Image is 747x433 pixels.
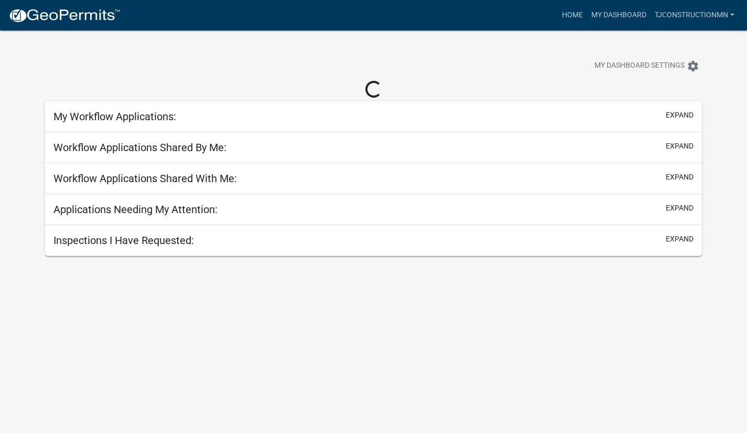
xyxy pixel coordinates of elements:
span: My Dashboard Settings [594,60,685,72]
button: expand [666,110,694,121]
h5: Workflow Applications Shared By Me: [53,141,226,154]
h5: Inspections I Have Requested: [53,234,194,247]
button: expand [666,172,694,183]
a: TJCONSTRUCTIONMN [651,5,739,25]
h5: My Workflow Applications: [53,110,176,123]
button: expand [666,141,694,152]
a: Home [558,5,587,25]
h5: Workflow Applications Shared With Me: [53,172,237,185]
button: expand [666,234,694,245]
a: My Dashboard [587,5,651,25]
button: My Dashboard Settingssettings [586,56,708,76]
i: settings [687,60,699,72]
h5: Applications Needing My Attention: [53,203,218,216]
button: expand [666,203,694,214]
